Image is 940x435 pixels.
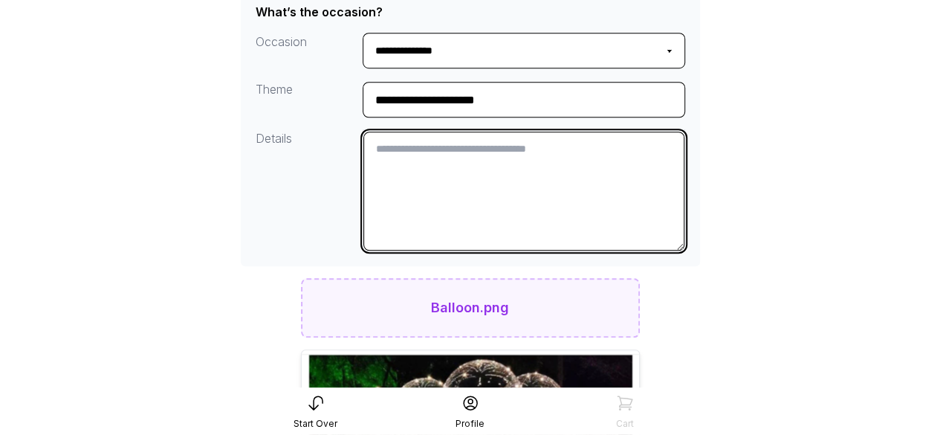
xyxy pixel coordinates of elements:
div: Profile [456,418,484,430]
div: What’s the occasion? [256,3,383,21]
div: Theme [256,80,363,117]
div: Cart [616,418,634,430]
h2: Balloon.png [431,297,509,318]
div: Occasion [256,33,363,68]
div: Details [256,129,363,251]
div: Start Over [294,418,337,430]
